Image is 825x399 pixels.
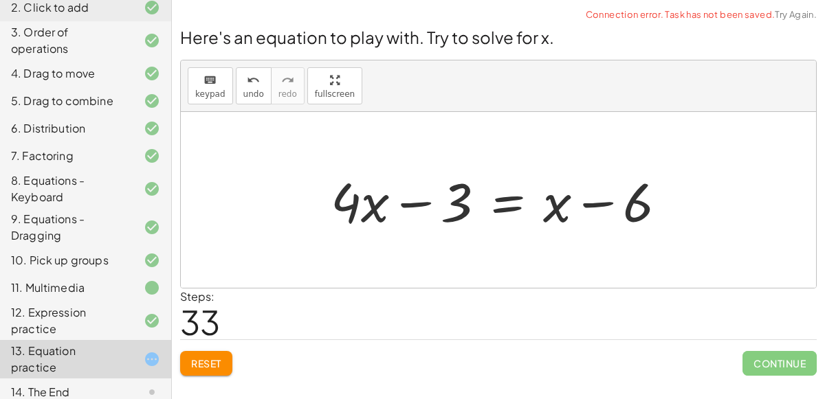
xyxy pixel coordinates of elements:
[243,89,264,99] span: undo
[775,9,817,20] a: Try Again.
[144,181,160,197] i: Task finished and correct.
[195,89,225,99] span: keypad
[180,289,214,304] label: Steps:
[281,72,294,89] i: redo
[11,148,122,164] div: 7. Factoring
[180,301,220,343] span: 33
[191,357,221,369] span: Reset
[307,67,362,104] button: fullscreen
[188,67,233,104] button: keyboardkeypad
[11,211,122,244] div: 9. Equations - Dragging
[144,148,160,164] i: Task finished and correct.
[11,93,122,109] div: 5. Drag to combine
[180,27,554,47] span: Here's an equation to play with. Try to solve for x.
[180,351,232,376] button: Reset
[144,219,160,236] i: Task finished and correct.
[586,8,817,22] span: Connection error. Task has not been saved.
[144,120,160,137] i: Task finished and correct.
[315,89,355,99] span: fullscreen
[11,304,122,337] div: 12. Expression practice
[144,65,160,82] i: Task finished and correct.
[247,72,260,89] i: undo
[11,120,122,137] div: 6. Distribution
[278,89,297,99] span: redo
[144,32,160,49] i: Task finished and correct.
[271,67,305,104] button: redoredo
[144,280,160,296] i: Task finished.
[11,252,122,269] div: 10. Pick up groups
[236,67,272,104] button: undoundo
[203,72,217,89] i: keyboard
[11,65,122,82] div: 4. Drag to move
[144,351,160,367] i: Task started.
[11,24,122,57] div: 3. Order of operations
[11,280,122,296] div: 11. Multimedia
[144,93,160,109] i: Task finished and correct.
[144,252,160,269] i: Task finished and correct.
[11,343,122,376] div: 13. Equation practice
[144,312,160,329] i: Task finished and correct.
[11,172,122,205] div: 8. Equations - Keyboard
